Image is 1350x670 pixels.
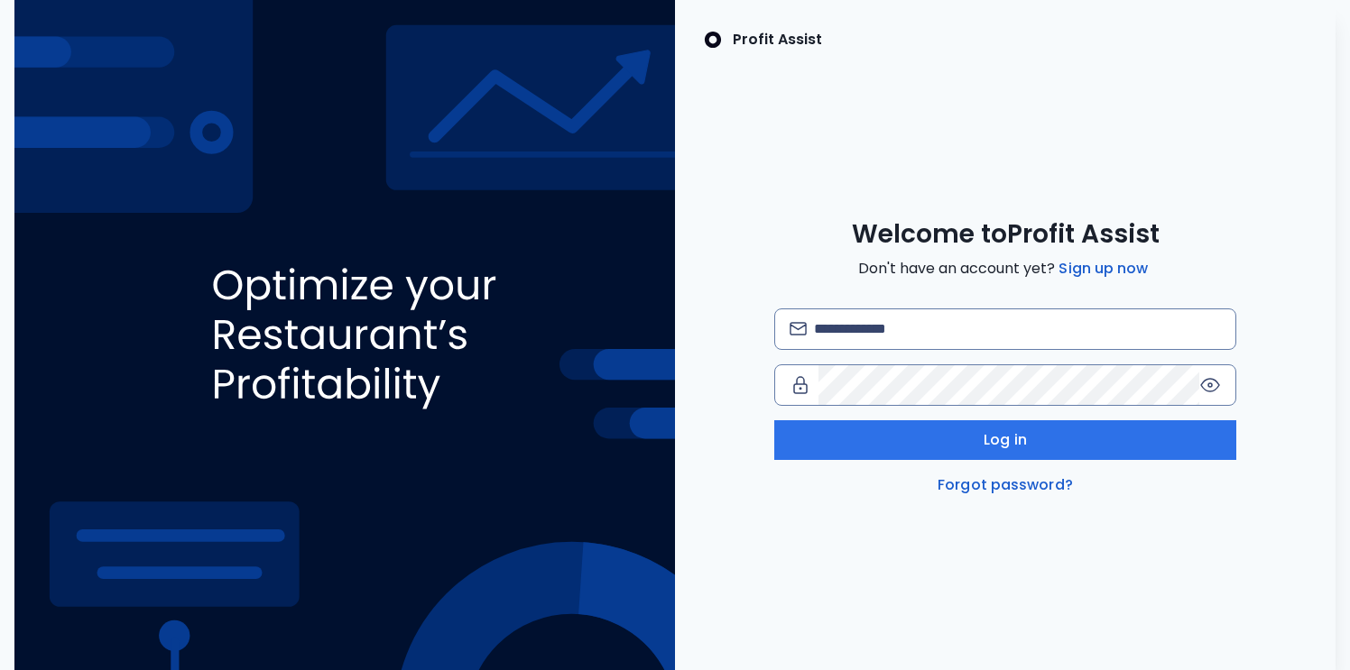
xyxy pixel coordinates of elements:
[852,218,1160,251] span: Welcome to Profit Assist
[733,29,822,50] p: Profit Assist
[704,29,722,50] img: SpotOn Logo
[984,429,1027,451] span: Log in
[774,420,1236,460] button: Log in
[934,474,1077,496] a: Forgot password?
[1055,258,1151,280] a: Sign up now
[858,258,1151,280] span: Don't have an account yet?
[790,322,807,335] img: email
